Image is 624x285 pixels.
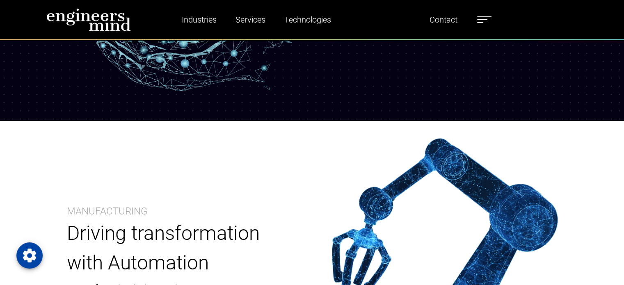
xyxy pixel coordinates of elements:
[67,219,292,248] p: Driving transformation
[232,10,269,29] a: Services
[67,204,147,219] p: Manufacturing
[178,10,220,29] a: Industries
[426,10,461,29] a: Contact
[46,8,131,31] img: logo
[281,10,334,29] a: Technologies
[67,248,292,278] p: with Automation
